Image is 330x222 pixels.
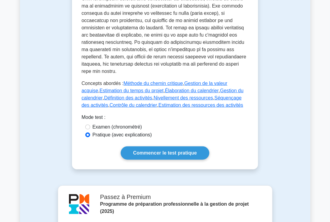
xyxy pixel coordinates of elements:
[103,95,104,100] font: ,
[98,88,100,93] font: ,
[158,103,243,108] a: Estimation des ressources des activités
[100,88,164,93] a: Estimation du temps du projet
[108,103,109,108] font: ,
[82,115,106,120] font: Mode test :
[93,132,152,137] font: Pratique (avec explications)
[154,95,213,100] a: Nivellement des ressources
[152,95,153,100] font: ,
[104,95,152,100] a: Définition des activités
[219,88,220,93] font: ,
[157,103,158,108] font: ,
[164,88,165,93] font: ,
[82,81,124,86] font: Concepts abordés :
[121,146,209,159] a: Commencer le test pratique
[109,103,157,108] a: Contrôle du calendrier
[165,88,219,93] a: Élaboration du calendrier
[183,81,184,86] font: ,
[123,81,183,86] a: Méthode du chemin critique
[93,124,142,129] font: Examen (chronométré)
[213,95,214,100] font: ,
[133,151,197,156] font: Commencer le test pratique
